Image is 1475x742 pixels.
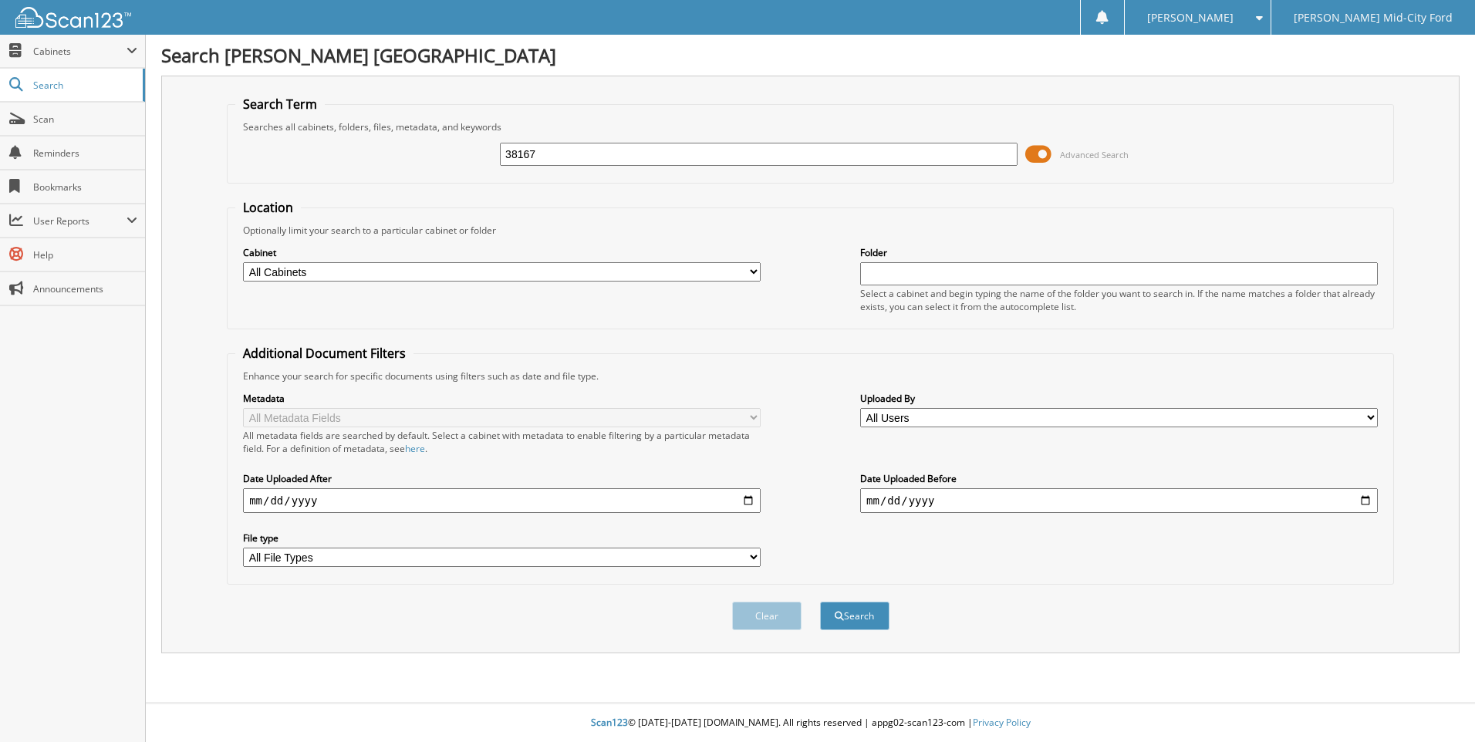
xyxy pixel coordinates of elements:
h1: Search [PERSON_NAME] [GEOGRAPHIC_DATA] [161,42,1460,68]
label: Folder [860,246,1378,259]
button: Clear [732,602,802,630]
label: Date Uploaded Before [860,472,1378,485]
div: Select a cabinet and begin typing the name of the folder you want to search in. If the name match... [860,287,1378,313]
span: Search [33,79,135,92]
button: Search [820,602,889,630]
span: Scan [33,113,137,126]
a: Privacy Policy [973,716,1031,729]
div: © [DATE]-[DATE] [DOMAIN_NAME]. All rights reserved | appg02-scan123-com | [146,704,1475,742]
div: All metadata fields are searched by default. Select a cabinet with metadata to enable filtering b... [243,429,761,455]
label: Uploaded By [860,392,1378,405]
legend: Search Term [235,96,325,113]
span: [PERSON_NAME] [1147,13,1234,22]
input: end [860,488,1378,513]
label: Metadata [243,392,761,405]
span: [PERSON_NAME] Mid-City Ford [1294,13,1453,22]
span: Bookmarks [33,180,137,194]
img: scan123-logo-white.svg [15,7,131,28]
div: Enhance your search for specific documents using filters such as date and file type. [235,369,1386,383]
a: here [405,442,425,455]
legend: Additional Document Filters [235,345,413,362]
span: Announcements [33,282,137,295]
label: Cabinet [243,246,761,259]
legend: Location [235,199,301,216]
div: Optionally limit your search to a particular cabinet or folder [235,224,1386,237]
span: Scan123 [591,716,628,729]
span: Cabinets [33,45,127,58]
span: Advanced Search [1060,149,1129,160]
label: File type [243,531,761,545]
input: start [243,488,761,513]
label: Date Uploaded After [243,472,761,485]
span: Help [33,248,137,261]
span: User Reports [33,214,127,228]
div: Searches all cabinets, folders, files, metadata, and keywords [235,120,1386,133]
span: Reminders [33,147,137,160]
